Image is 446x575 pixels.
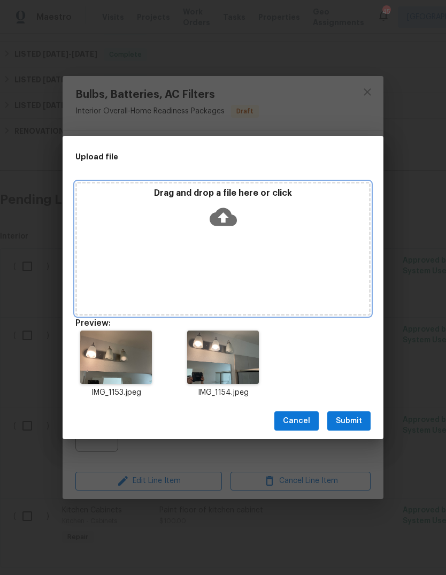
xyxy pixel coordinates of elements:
[336,415,362,428] span: Submit
[182,387,264,398] p: IMG_1154.jpeg
[80,331,151,384] img: Z
[274,411,319,431] button: Cancel
[283,415,310,428] span: Cancel
[187,331,258,384] img: 2Q==
[75,387,157,398] p: IMG_1153.jpeg
[75,151,322,163] h2: Upload file
[77,188,369,199] p: Drag and drop a file here or click
[327,411,371,431] button: Submit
